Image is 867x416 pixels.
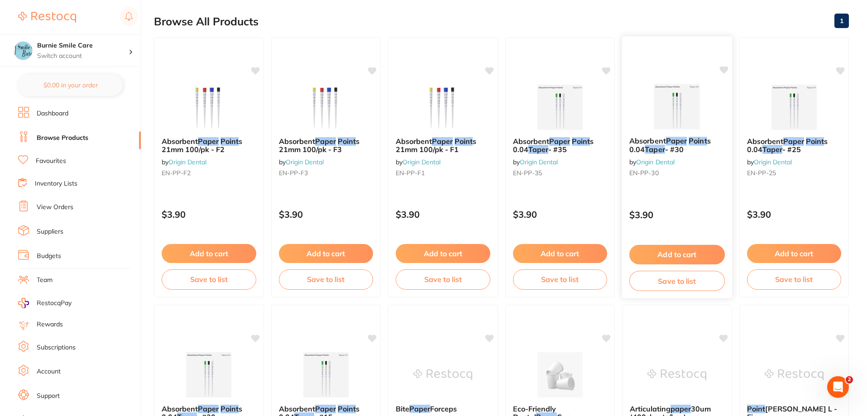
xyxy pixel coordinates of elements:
a: Budgets [37,252,61,261]
em: Paper [315,404,336,413]
a: Origin Dental [168,158,206,166]
a: Suppliers [37,227,63,236]
span: by [162,158,206,166]
a: RestocqPay [18,298,72,308]
a: Origin Dental [520,158,558,166]
b: Bite Paper Forceps [396,405,490,413]
img: Absorbent Paper Points 21mm 100/pk - F3 [297,85,355,130]
span: Absorbent [162,404,198,413]
span: Absorbent [279,404,315,413]
a: Favourites [36,157,66,166]
em: Point [220,137,239,146]
p: Switch account [37,52,129,61]
p: $3.90 [396,209,490,220]
b: Absorbent Paper Points 21mm 100/pk - F1 [396,137,490,154]
p: $3.90 [629,210,725,220]
a: Account [37,367,61,376]
em: Paper [432,137,453,146]
span: EN-PP-F2 [162,169,191,177]
span: Forceps [430,404,457,413]
p: $3.90 [279,209,374,220]
em: Paper [409,404,430,413]
span: Absorbent [162,137,198,146]
span: Articulating [630,404,671,413]
span: Bite [396,404,409,413]
b: Absorbent Paper Points 0.04 Taper - #25 [747,137,842,154]
iframe: Intercom live chat [827,376,849,398]
button: Save to list [396,269,490,289]
img: Absorbent Paper Points 21mm 100/pk - F1 [413,85,472,130]
em: Point [220,404,239,413]
span: by [513,158,558,166]
span: by [747,158,792,166]
span: s 0.04 [629,136,711,154]
button: Save to list [162,269,256,289]
button: $0.00 in your order [18,74,123,96]
em: Point [338,137,356,146]
em: Paper [198,404,219,413]
span: s 0.04 [513,137,594,154]
img: Absorbent Paper Points 0.04 Taper - #20 [179,352,238,397]
span: by [279,158,324,166]
em: Point [338,404,356,413]
em: Point [455,137,473,146]
em: Point [806,137,824,146]
a: View Orders [37,203,73,212]
button: Add to cart [747,244,842,263]
a: Origin Dental [402,158,441,166]
em: Paper [315,137,336,146]
button: Add to cart [513,244,608,263]
span: Absorbent [279,137,315,146]
b: Absorbent Paper Points 21mm 100/pk - F3 [279,137,374,154]
a: Dashboard [37,109,68,118]
em: paper [671,404,691,413]
img: Absorbent Paper Points 21mm 100/pk - F2 [179,85,238,130]
button: Save to list [747,269,842,289]
span: Absorbent [747,137,783,146]
button: Save to list [279,269,374,289]
b: Absorbent Paper Points 0.04 Taper - #35 [513,137,608,154]
button: Save to list [629,271,725,291]
span: - #25 [782,145,801,154]
em: Paper [198,137,219,146]
span: s 21mm 100/pk - F3 [279,137,359,154]
button: Save to list [513,269,608,289]
em: Paper [783,137,804,146]
span: by [629,158,675,166]
span: 2 [846,376,853,383]
img: Absorbent Paper Points 0.04 Taper - #25 [765,85,824,130]
img: Absorbent Paper Points 0.04 Taper - #35 [531,85,589,130]
a: Support [37,392,60,401]
em: Point [747,404,765,413]
a: Origin Dental [754,158,792,166]
em: Point [689,136,707,145]
img: RestocqPay [18,298,29,308]
h2: Browse All Products [154,15,259,28]
span: - #35 [548,145,567,154]
a: Browse Products [37,134,88,143]
a: Restocq Logo [18,7,76,28]
span: Absorbent [629,136,666,145]
p: $3.90 [513,209,608,220]
span: EN-PP-25 [747,169,776,177]
span: EN-PP-F1 [396,169,425,177]
a: Inventory Lists [35,179,77,188]
button: Add to cart [162,244,256,263]
b: Absorbent Paper Points 21mm 100/pk - F2 [162,137,256,154]
a: Origin Dental [286,158,324,166]
img: Burnie Smile Care [14,42,32,60]
em: Point [572,137,590,146]
span: s 21mm 100/pk - F1 [396,137,476,154]
span: - #30 [665,145,684,154]
span: EN-PP-35 [513,169,542,177]
button: Add to cart [279,244,374,263]
img: Articulating paper 30um (400sheets/box) [647,352,706,397]
img: Absorbent Paper Points 0.04 Taper - #15 [297,352,355,397]
img: Bite Paper Forceps [413,352,472,397]
img: Absorbent Paper Points 0.04 Taper - #30 [647,84,707,129]
span: s 21mm 100/pk - F2 [162,137,242,154]
a: Origin Dental [636,158,675,166]
button: Add to cart [629,245,725,264]
h4: Burnie Smile Care [37,41,129,50]
a: Team [37,276,53,285]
